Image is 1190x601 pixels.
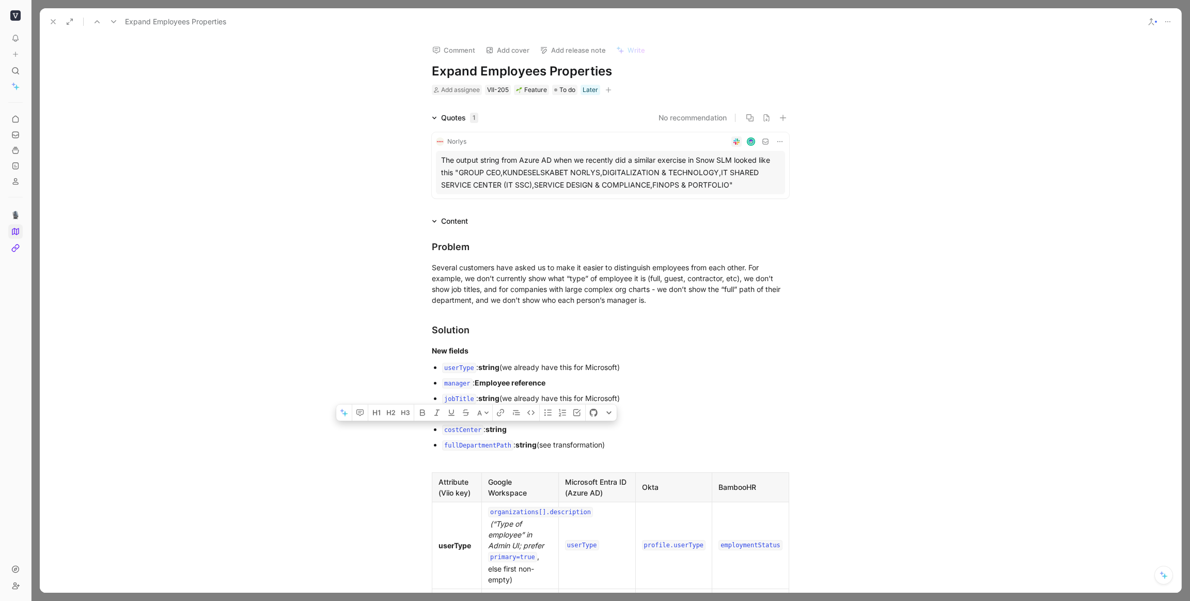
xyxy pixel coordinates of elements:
div: : (see transformation) [442,439,789,452]
img: 🌱 [516,87,522,93]
strong: string [478,363,499,372]
div: : (we already have this for Microsoft) [442,362,789,374]
div: 🌱Feature [514,85,549,95]
button: Write [612,43,650,57]
code: profile.userType [642,540,706,550]
div: BambooHR [718,482,782,492]
div: Content [441,215,468,227]
div: VII-205 [487,85,509,95]
div: Okta [642,482,706,492]
span: Expand Employees Properties [125,16,226,28]
code: fullDepartmentPath [442,440,513,451]
div: Quotes [441,112,478,124]
img: logo [436,137,444,146]
div: Solution [432,323,789,337]
div: : [442,377,789,390]
code: userType [565,540,599,550]
span: Add assignee [441,86,480,94]
button: Add release note [535,43,610,57]
span: To do [559,85,575,95]
div: Google Workspace [488,476,552,498]
div: Later [583,85,598,95]
div: Content [428,215,472,227]
div: , else first non-empty) [488,506,552,585]
div: Norlys [447,136,466,147]
code: organizations[].description [488,507,593,517]
img: Viio [10,10,21,21]
button: Viio [8,8,23,23]
a: 🎙️ [8,208,23,222]
div: Feature [516,85,547,95]
div: 🎙️ [8,197,23,255]
div: 1 [470,113,478,123]
span: Write [628,45,645,55]
strong: userType [439,541,471,550]
button: Comment [428,43,480,57]
code: employmentStatus [718,540,782,550]
div: : [442,408,789,421]
code: manager [442,378,473,389]
code: userType [442,363,476,373]
strong: Employee reference [475,378,545,387]
strong: string [475,409,496,418]
div: Attribute (Viio key) [439,476,475,498]
strong: string [486,425,507,434]
div: Problem [432,240,789,254]
button: No recommendation [659,112,727,124]
strong: string [515,440,537,449]
h1: Expand Employees Properties [432,63,789,80]
strong: New fields [432,346,468,355]
div: : (we already have this for Microsoft) [442,393,789,405]
button: Add cover [481,43,534,57]
div: : [442,424,789,436]
img: 🎙️ [11,211,20,219]
code: jobTitle [442,394,476,404]
div: The output string from Azure AD when we recently did a similar exercise in Snow SLM looked like t... [441,154,780,191]
code: costCenter [442,425,483,435]
img: avatar [748,138,755,145]
code: primary=true [488,552,537,562]
code: country [442,409,473,420]
em: (“Type of employee” in Admin UI; prefer [488,519,544,550]
div: Several customers have asked us to make it easier to distinguish employees from each other. For e... [432,262,789,305]
strong: string [478,394,499,403]
div: Quotes1 [428,112,482,124]
div: Microsoft Entra ID (Azure AD) [565,476,629,498]
div: To do [552,85,577,95]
